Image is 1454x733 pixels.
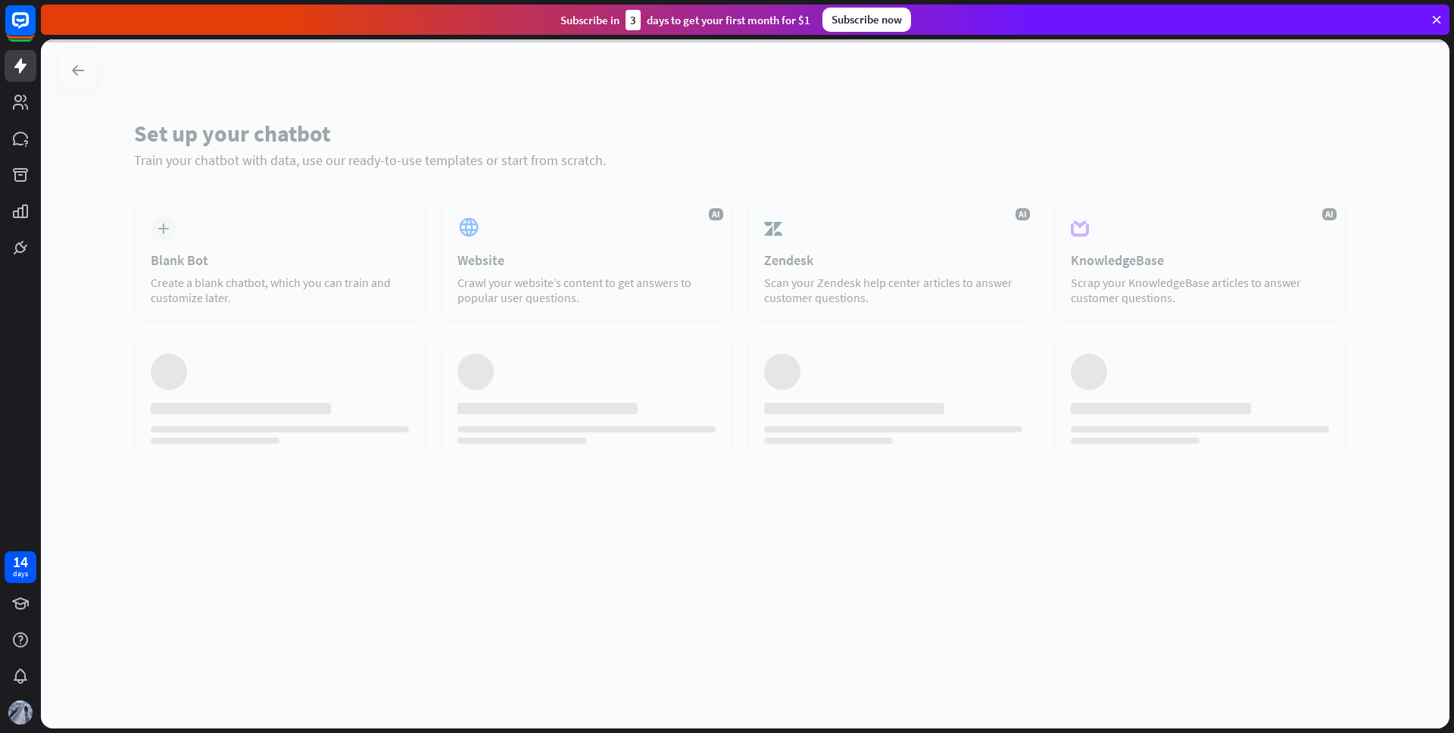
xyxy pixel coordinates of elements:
[626,10,641,30] div: 3
[560,10,810,30] div: Subscribe in days to get your first month for $1
[822,8,911,32] div: Subscribe now
[13,569,28,579] div: days
[13,555,28,569] div: 14
[5,551,36,583] a: 14 days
